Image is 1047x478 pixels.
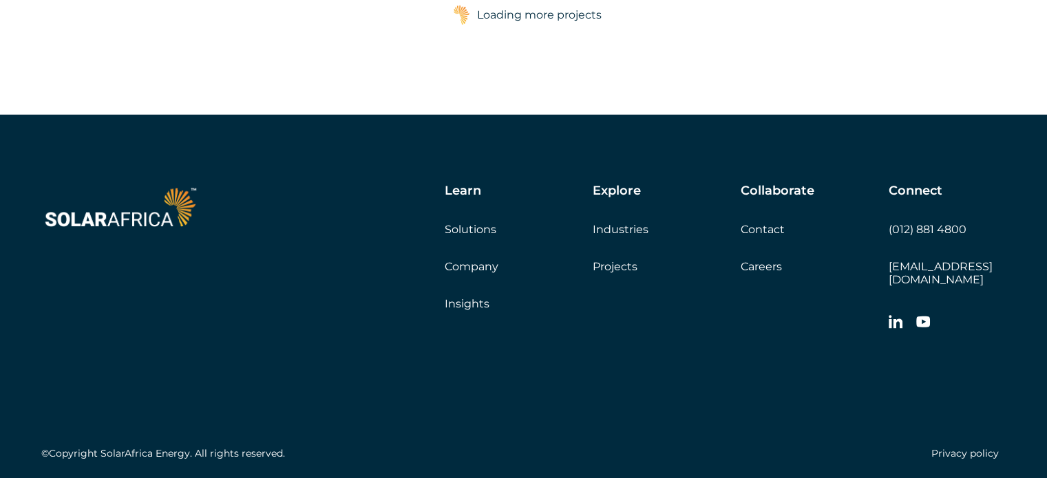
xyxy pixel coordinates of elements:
[445,297,489,310] a: Insights
[889,260,993,286] a: [EMAIL_ADDRESS][DOMAIN_NAME]
[741,223,785,236] a: Contact
[445,184,481,199] h5: Learn
[445,223,496,236] a: Solutions
[741,260,782,273] a: Careers
[445,260,498,273] a: Company
[593,223,648,236] a: Industries
[889,184,942,199] h5: Connect
[889,223,966,236] a: (012) 881 4800
[477,1,602,29] div: Loading more projects
[931,447,999,459] a: Privacy policy
[453,5,470,25] img: Africa.png
[741,184,814,199] h5: Collaborate
[593,260,637,273] a: Projects
[41,448,285,459] h5: ©Copyright SolarAfrica Energy. All rights reserved.
[593,184,641,199] h5: Explore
